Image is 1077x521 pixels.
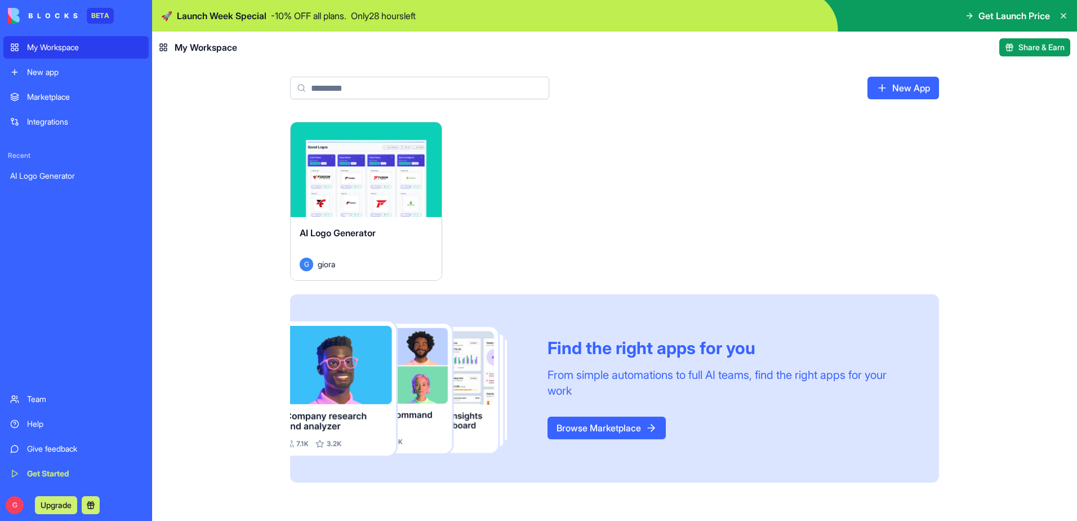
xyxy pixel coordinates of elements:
[3,151,149,160] span: Recent
[27,116,142,127] div: Integrations
[27,42,142,53] div: My Workspace
[177,9,266,23] span: Launch Week Special
[290,321,529,456] img: Frame_181_egmpey.png
[1018,42,1065,53] span: Share & Earn
[27,468,142,479] div: Get Started
[175,41,237,54] span: My Workspace
[351,9,416,23] p: Only 28 hours left
[27,394,142,405] div: Team
[27,91,142,103] div: Marketplace
[300,227,376,239] span: AI Logo Generator
[3,438,149,460] a: Give feedback
[290,122,442,281] a: AI Logo GeneratorGgiora
[271,9,346,23] p: - 10 % OFF all plans.
[999,38,1070,56] button: Share & Earn
[3,111,149,133] a: Integrations
[3,388,149,410] a: Team
[3,165,149,187] a: AI Logo Generator
[27,418,142,430] div: Help
[548,417,666,439] a: Browse Marketplace
[300,258,313,271] span: G
[318,258,335,270] span: giora
[27,67,142,78] div: New app
[548,338,912,358] div: Find the right apps for you
[8,8,78,24] img: logo
[3,61,149,83] a: New app
[3,36,149,59] a: My Workspace
[3,413,149,435] a: Help
[27,443,142,454] div: Give feedback
[35,496,77,514] button: Upgrade
[978,9,1050,23] span: Get Launch Price
[6,496,24,514] span: G
[3,86,149,108] a: Marketplace
[867,77,939,99] a: New App
[35,499,77,510] a: Upgrade
[548,367,912,399] div: From simple automations to full AI teams, find the right apps for your work
[87,8,114,24] div: BETA
[3,462,149,485] a: Get Started
[161,9,172,23] span: 🚀
[8,8,114,24] a: BETA
[10,170,142,182] div: AI Logo Generator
